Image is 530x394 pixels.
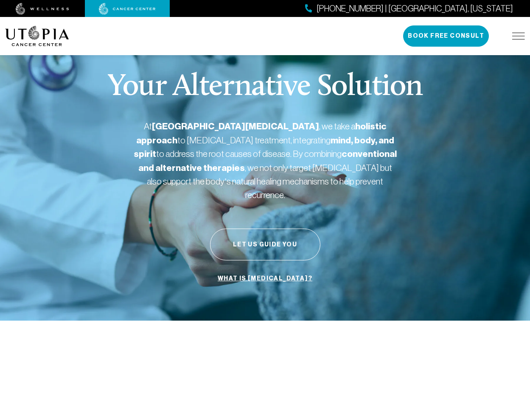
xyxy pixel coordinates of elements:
[99,3,156,15] img: cancer center
[216,271,314,287] a: What is [MEDICAL_DATA]?
[403,25,489,47] button: Book Free Consult
[134,120,397,201] p: At , we take a to [MEDICAL_DATA] treatment, integrating to address the root causes of disease. By...
[317,3,513,15] span: [PHONE_NUMBER] | [GEOGRAPHIC_DATA], [US_STATE]
[107,72,423,103] p: Your Alternative Solution
[210,229,320,260] button: Let Us Guide You
[152,121,319,132] strong: [GEOGRAPHIC_DATA][MEDICAL_DATA]
[512,33,525,39] img: icon-hamburger
[5,26,69,46] img: logo
[138,148,397,173] strong: conventional and alternative therapies
[16,3,69,15] img: wellness
[305,3,513,15] a: [PHONE_NUMBER] | [GEOGRAPHIC_DATA], [US_STATE]
[136,121,387,146] strong: holistic approach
